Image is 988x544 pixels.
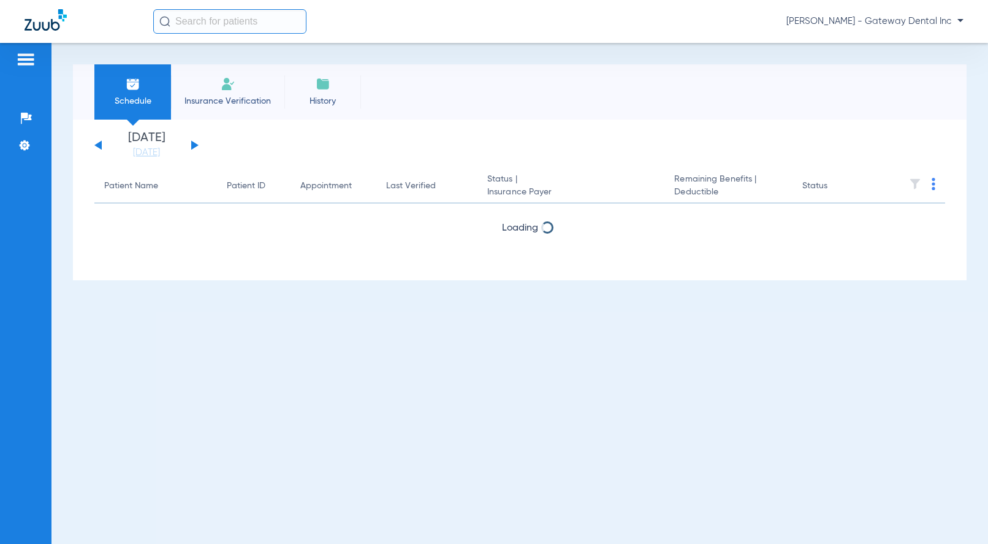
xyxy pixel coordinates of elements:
img: Schedule [126,77,140,91]
div: Patient ID [227,180,281,193]
span: Schedule [104,95,162,107]
img: hamburger-icon [16,52,36,67]
th: Status | [477,169,664,204]
span: History [294,95,352,107]
img: History [316,77,330,91]
span: Insurance Verification [180,95,275,107]
img: group-dot-blue.svg [932,178,935,190]
div: Appointment [300,180,352,193]
a: [DATE] [110,147,183,159]
div: Patient Name [104,180,207,193]
span: Loading [502,223,538,233]
input: Search for patients [153,9,306,34]
img: filter.svg [909,178,921,190]
img: Manual Insurance Verification [221,77,235,91]
div: Last Verified [386,180,436,193]
div: Patient Name [104,180,158,193]
span: Deductible [674,186,782,199]
div: Patient ID [227,180,265,193]
img: Zuub Logo [25,9,67,31]
th: Remaining Benefits | [664,169,792,204]
th: Status [792,169,875,204]
span: [PERSON_NAME] - Gateway Dental Inc [786,15,963,28]
li: [DATE] [110,132,183,159]
span: Insurance Payer [487,186,655,199]
img: Search Icon [159,16,170,27]
div: Last Verified [386,180,468,193]
div: Appointment [300,180,367,193]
